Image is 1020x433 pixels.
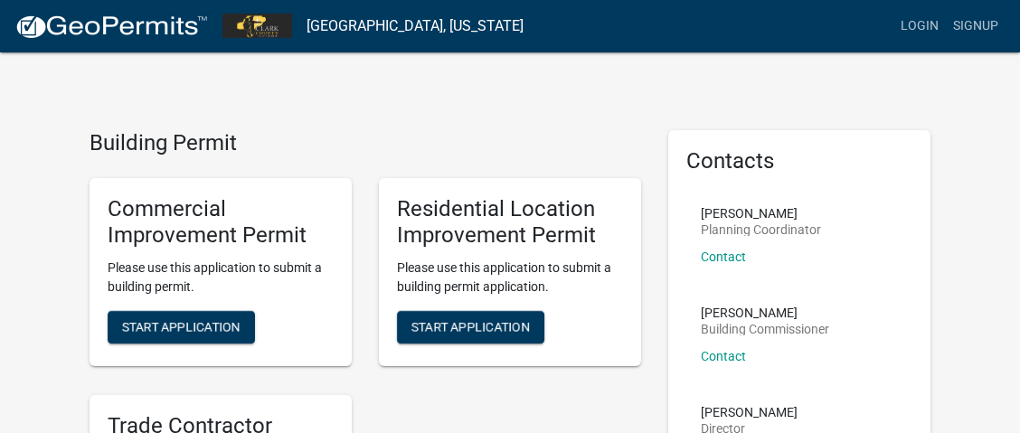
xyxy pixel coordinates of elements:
[893,9,946,43] a: Login
[701,249,746,264] a: Contact
[411,320,530,334] span: Start Application
[108,311,255,344] button: Start Application
[222,14,292,38] img: Clark County, Indiana
[701,223,821,236] p: Planning Coordinator
[108,259,334,297] p: Please use this application to submit a building permit.
[108,196,334,249] h5: Commercial Improvement Permit
[701,306,829,319] p: [PERSON_NAME]
[122,320,241,334] span: Start Application
[397,311,544,344] button: Start Application
[397,196,623,249] h5: Residential Location Improvement Permit
[90,130,641,156] h4: Building Permit
[701,349,746,363] a: Contact
[946,9,1006,43] a: Signup
[701,207,821,220] p: [PERSON_NAME]
[686,148,912,174] h5: Contacts
[701,406,798,419] p: [PERSON_NAME]
[307,11,524,42] a: [GEOGRAPHIC_DATA], [US_STATE]
[397,259,623,297] p: Please use this application to submit a building permit application.
[701,323,829,335] p: Building Commissioner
